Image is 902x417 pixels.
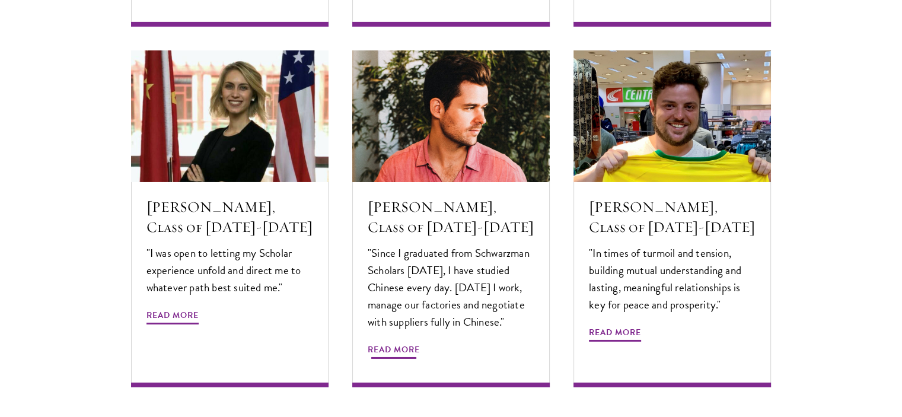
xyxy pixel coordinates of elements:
span: Read More [368,342,420,361]
a: [PERSON_NAME], Class of [DATE]-[DATE] "I was open to letting my Scholar experience unfold and dir... [131,50,329,388]
h5: [PERSON_NAME], Class of [DATE]-[DATE] [589,197,756,237]
a: [PERSON_NAME], Class of [DATE]-[DATE] "Since I graduated from Schwarzman Scholars [DATE], I have ... [352,50,550,388]
h5: [PERSON_NAME], Class of [DATE]-[DATE] [146,197,313,237]
span: Read More [589,325,641,343]
h5: [PERSON_NAME], Class of [DATE]-[DATE] [368,197,534,237]
p: "In times of turmoil and tension, building mutual understanding and lasting, meaningful relations... [589,244,756,313]
p: "Since I graduated from Schwarzman Scholars [DATE], I have studied Chinese every day. [DATE] I wo... [368,244,534,330]
p: "I was open to letting my Scholar experience unfold and direct me to whatever path best suited me." [146,244,313,296]
span: Read More [146,308,199,326]
a: [PERSON_NAME], Class of [DATE]-[DATE] "In times of turmoil and tension, building mutual understan... [573,50,771,388]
